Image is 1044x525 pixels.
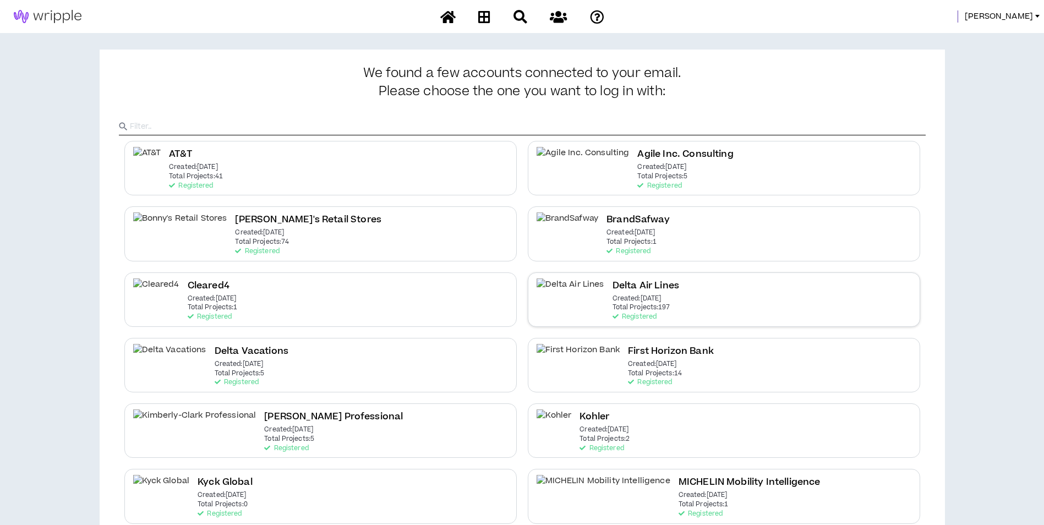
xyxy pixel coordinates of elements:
p: Registered [628,379,672,386]
p: Total Projects: 2 [580,435,630,443]
p: Created: [DATE] [215,360,264,368]
h2: Agile Inc. Consulting [637,147,733,162]
img: Kimberly-Clark Professional [133,409,256,434]
h3: We found a few accounts connected to your email. [119,66,926,99]
img: Kyck Global [133,475,190,500]
h2: First Horizon Bank [628,344,714,359]
img: Cleared4 [133,278,179,303]
p: Registered [613,313,657,321]
p: Registered [637,182,681,190]
p: Registered [215,379,259,386]
img: Delta Air Lines [537,278,604,303]
p: Created: [DATE] [628,360,677,368]
p: Registered [606,248,651,255]
p: Registered [679,510,723,518]
h2: AT&T [169,147,193,162]
p: Total Projects: 5 [215,370,265,378]
h2: Cleared4 [188,278,229,293]
p: Created: [DATE] [169,163,218,171]
h2: Kohler [580,409,609,424]
p: Created: [DATE] [679,491,728,499]
h2: [PERSON_NAME]'s Retail Stores [235,212,381,227]
span: Please choose the one you want to log in with: [379,84,665,100]
p: Created: [DATE] [580,426,628,434]
h2: Kyck Global [198,475,253,490]
img: Delta Vacations [133,344,206,369]
img: Kohler [537,409,572,434]
p: Total Projects: 197 [613,304,670,311]
h2: MICHELIN Mobility Intelligence [679,475,821,490]
h2: BrandSafway [606,212,670,227]
span: [PERSON_NAME] [965,10,1033,23]
p: Registered [580,445,624,452]
p: Total Projects: 41 [169,173,223,181]
img: BrandSafway [537,212,599,237]
p: Created: [DATE] [606,229,655,237]
input: Filter.. [130,118,926,135]
p: Created: [DATE] [188,295,237,303]
p: Total Projects: 1 [188,304,238,311]
img: MICHELIN Mobility Intelligence [537,475,670,500]
p: Registered [235,248,279,255]
p: Created: [DATE] [613,295,662,303]
img: Bonny's Retail Stores [133,212,227,237]
p: Total Projects: 5 [637,173,687,181]
p: Total Projects: 74 [235,238,289,246]
p: Registered [198,510,242,518]
p: Created: [DATE] [637,163,686,171]
p: Total Projects: 14 [628,370,682,378]
img: First Horizon Bank [537,344,620,369]
img: Agile Inc. Consulting [537,147,630,172]
img: AT&T [133,147,161,172]
h2: [PERSON_NAME] Professional [264,409,403,424]
p: Registered [264,445,308,452]
p: Total Projects: 1 [606,238,657,246]
p: Total Projects: 0 [198,501,248,508]
p: Total Projects: 5 [264,435,314,443]
p: Created: [DATE] [235,229,284,237]
p: Registered [188,313,232,321]
p: Created: [DATE] [198,491,247,499]
h2: Delta Air Lines [613,278,679,293]
p: Total Projects: 1 [679,501,729,508]
p: Registered [169,182,213,190]
p: Created: [DATE] [264,426,313,434]
h2: Delta Vacations [215,344,288,359]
